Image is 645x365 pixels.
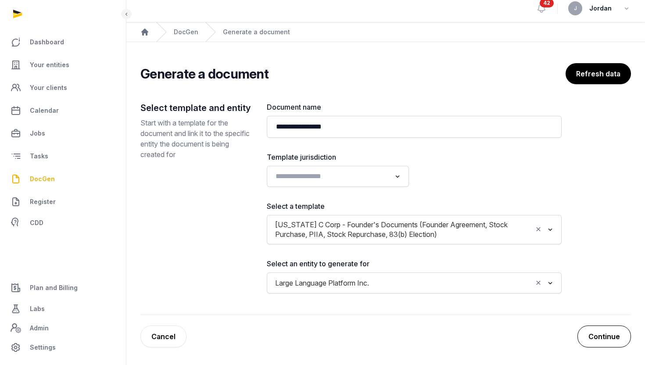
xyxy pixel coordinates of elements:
[140,102,253,114] h2: Select template and entity
[30,174,55,184] span: DocGen
[373,277,532,289] input: Search for option
[30,151,48,161] span: Tasks
[267,258,562,269] label: Select an entity to generate for
[7,32,119,53] a: Dashboard
[577,326,631,347] button: Continue
[271,218,557,242] div: Search for option
[140,326,186,347] a: Cancel
[589,3,612,14] span: Jordan
[522,219,532,240] input: Search for option
[30,283,78,293] span: Plan and Billing
[534,277,542,289] button: Clear Selected
[534,223,542,236] button: Clear Selected
[7,298,119,319] a: Labs
[7,319,119,337] a: Admin
[30,304,45,314] span: Labs
[267,201,562,211] label: Select a template
[30,37,64,47] span: Dashboard
[7,100,119,121] a: Calendar
[140,118,253,160] p: Start with a template for the document and link it to the specific entity the document is being c...
[30,218,43,228] span: CDD
[7,277,119,298] a: Plan and Billing
[267,152,409,162] label: Template jurisdiction
[273,277,371,289] span: Large Language Platform Inc.
[7,168,119,190] a: DocGen
[273,219,520,240] span: [US_STATE] C Corp - Founder's Documents (Founder Agreement, Stock Purchase, PIIA, Stock Repurchas...
[30,342,56,353] span: Settings
[574,6,577,11] span: J
[7,54,119,75] a: Your entities
[223,28,290,36] div: Generate a document
[30,128,45,139] span: Jobs
[7,214,119,232] a: CDD
[7,146,119,167] a: Tasks
[568,1,582,15] button: J
[140,66,269,82] h2: Generate a document
[30,323,49,333] span: Admin
[7,191,119,212] a: Register
[174,28,198,36] a: DocGen
[126,22,645,42] nav: Breadcrumb
[30,60,69,70] span: Your entities
[566,63,631,84] button: Refresh data
[30,197,56,207] span: Register
[267,102,562,112] label: Document name
[271,168,405,184] div: Search for option
[7,337,119,358] a: Settings
[30,82,67,93] span: Your clients
[7,77,119,98] a: Your clients
[272,170,391,182] input: Search for option
[30,105,59,116] span: Calendar
[7,123,119,144] a: Jobs
[271,275,557,291] div: Search for option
